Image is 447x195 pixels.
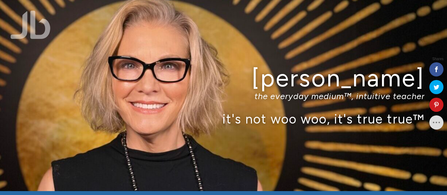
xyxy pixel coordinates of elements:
[432,57,443,61] span: Shares
[23,91,425,101] p: the everyday medium™, intuitive teacher
[11,11,51,39] img: Jamie Butler. The Everyday Medium
[23,65,425,91] h1: [PERSON_NAME]
[23,111,425,126] p: it's not woo woo, it's true true™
